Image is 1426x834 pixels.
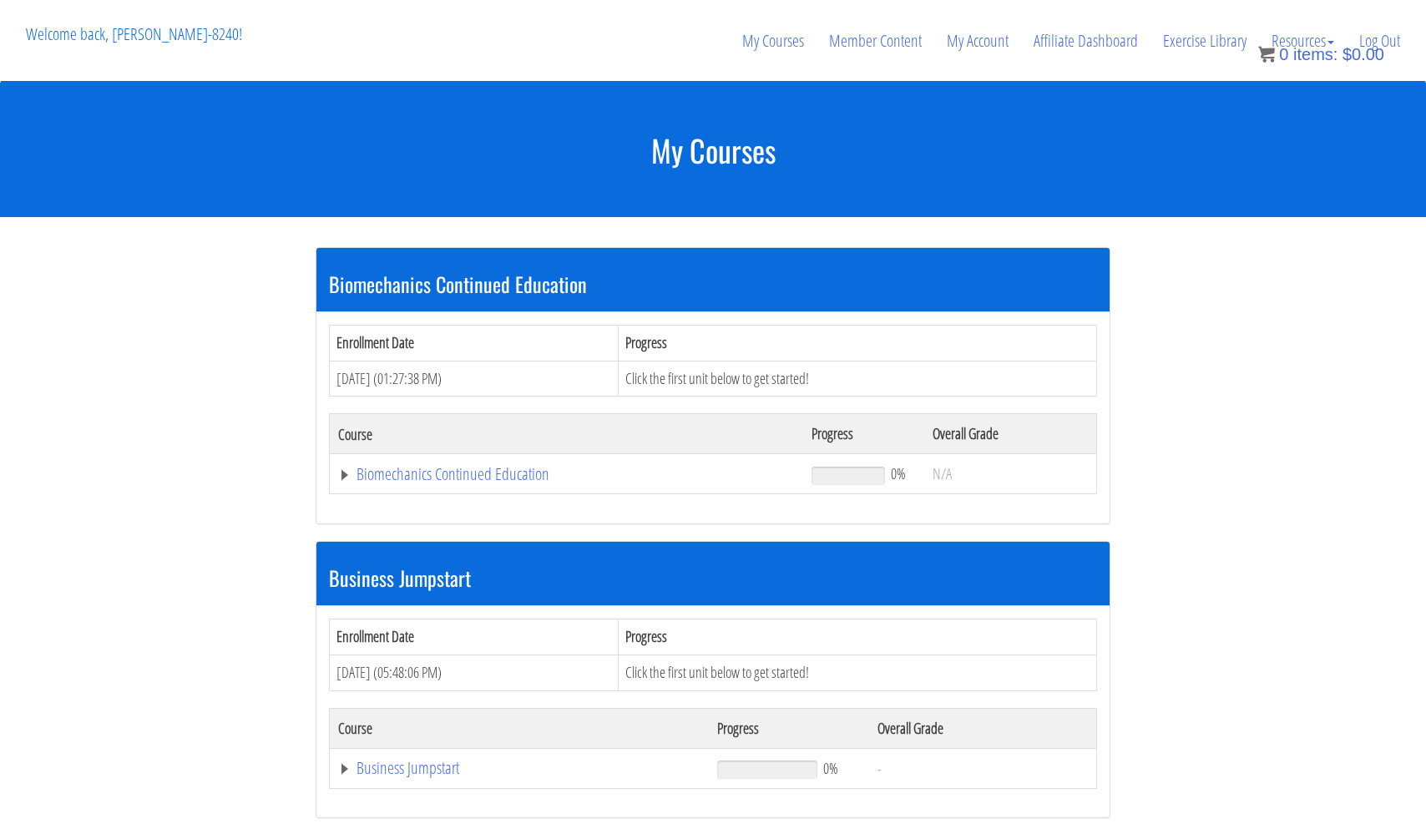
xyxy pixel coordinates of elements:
[330,325,619,361] th: Enrollment Date
[869,748,1097,788] td: -
[1343,45,1352,63] span: $
[709,708,869,748] th: Progress
[803,414,924,454] th: Progress
[823,759,838,777] span: 0%
[1293,45,1338,63] span: items:
[338,466,795,483] a: Biomechanics Continued Education
[330,708,709,748] th: Course
[330,619,619,655] th: Enrollment Date
[330,655,619,690] td: [DATE] (05:48:06 PM)
[924,414,1096,454] th: Overall Grade
[1259,1,1347,81] a: Resources
[1279,45,1288,63] span: 0
[934,1,1021,81] a: My Account
[618,361,1096,397] td: Click the first unit below to get started!
[330,361,619,397] td: [DATE] (01:27:38 PM)
[924,454,1096,494] td: N/A
[1021,1,1150,81] a: Affiliate Dashboard
[338,760,700,776] a: Business Jumpstart
[869,708,1097,748] th: Overall Grade
[618,325,1096,361] th: Progress
[618,619,1096,655] th: Progress
[1258,46,1275,63] img: icon11.png
[817,1,934,81] a: Member Content
[618,655,1096,690] td: Click the first unit below to get started!
[730,1,817,81] a: My Courses
[1150,1,1259,81] a: Exercise Library
[329,567,1097,589] h3: Business Jumpstart
[891,464,906,483] span: 0%
[1343,45,1384,63] bdi: 0.00
[1258,45,1384,63] a: 0 items: $0.00
[13,1,255,68] p: Welcome back, [PERSON_NAME]-8240!
[330,414,803,454] th: Course
[1347,1,1413,81] a: Log Out
[329,273,1097,295] h3: Biomechanics Continued Education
